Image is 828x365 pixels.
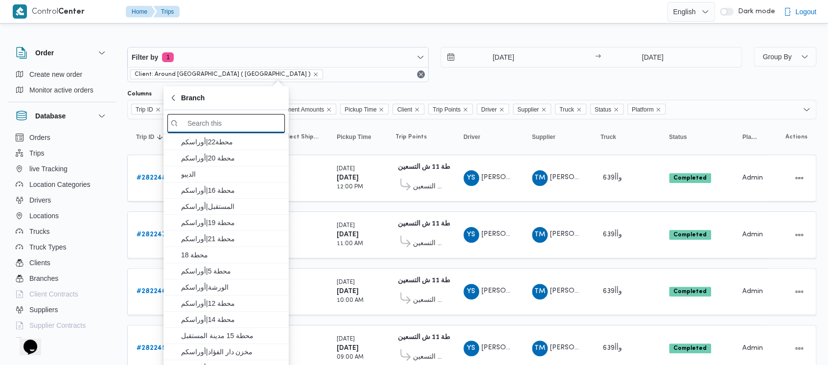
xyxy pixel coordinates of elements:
[742,288,763,295] span: Admin
[29,257,50,269] span: Clients
[463,341,479,356] div: Yasr Sameir Azaiaz Yousf
[603,231,622,238] span: 639وأأ
[29,132,50,143] span: Orders
[463,284,479,299] div: Yasr Sameir Azaiaz Yousf
[541,107,547,113] button: Remove Supplier from selection in this group
[534,341,545,356] span: TM
[590,104,623,114] span: Status
[181,184,283,196] span: محطة 16|أوراسكم
[482,344,537,351] span: [PERSON_NAME]
[35,110,66,122] h3: Database
[392,104,424,114] span: Client
[550,174,606,181] span: [PERSON_NAME]
[181,92,205,104] span: Branch
[463,170,479,186] div: Yasr Sameir Azaiaz Yousf
[132,129,171,145] button: Trip IDSorted in descending order
[16,47,108,59] button: Order
[12,192,112,208] button: Drivers
[181,217,283,228] span: محطة 19|أوراسكم
[337,184,363,190] small: 12:00 PM
[477,104,509,114] span: Driver
[754,47,816,67] button: Group By
[131,104,165,114] span: Trip ID
[29,68,82,80] span: Create new order
[137,175,166,181] b: # 282248
[29,273,58,284] span: Branches
[482,288,537,294] span: [PERSON_NAME]
[29,226,49,237] span: Trucks
[12,67,112,82] button: Create new order
[632,104,654,115] span: Platform
[136,133,154,141] span: Trip ID; Sorted in descending order
[398,221,459,227] b: محطة 11 ش التسعين
[534,284,545,299] span: TM
[136,104,153,115] span: Trip ID
[414,107,420,113] button: Remove Client from selection in this group
[163,86,289,110] button: Branch
[785,133,807,141] span: Actions
[462,107,468,113] button: Remove Trip Points from selection in this group
[441,47,552,67] input: Press the down key to open a popover containing a calendar.
[669,287,711,297] span: Completed
[742,345,763,351] span: Admin
[734,8,775,16] span: Dark mode
[137,286,166,297] a: #282246
[742,231,763,238] span: Admin
[673,289,707,295] b: Completed
[337,133,371,141] span: Pickup Time
[528,129,587,145] button: Supplier
[555,104,586,114] span: Truck
[397,104,412,115] span: Client
[12,145,112,161] button: Trips
[791,170,807,186] button: Actions
[126,6,155,18] button: Home
[669,133,687,141] span: Status
[12,239,112,255] button: Truck Types
[181,152,283,164] span: محطة 20|أوراسكم
[12,286,112,302] button: Client Contracts
[181,233,283,245] span: محطة 21|أوراسكم
[12,302,112,318] button: Suppliers
[600,133,616,141] span: Truck
[29,147,45,159] span: Trips
[550,344,606,351] span: [PERSON_NAME]
[251,104,336,114] span: Collect Shipment Amounts
[398,277,459,284] b: محطة 11 ش التسعين
[534,227,545,243] span: TM
[481,104,497,115] span: Driver
[669,230,711,240] span: Completed
[345,104,376,115] span: Pickup Time
[337,166,355,172] small: [DATE]
[603,175,622,181] span: 639وأأ
[12,318,112,333] button: Supplier Contracts
[12,130,112,145] button: Orders
[576,107,582,113] button: Remove Truck from selection in this group
[415,68,427,80] button: Remove
[58,8,85,16] b: Center
[12,208,112,224] button: Locations
[517,104,539,115] span: Supplier
[467,227,475,243] span: YS
[337,280,355,285] small: [DATE]
[463,227,479,243] div: Yasr Sameir Azaiaz Yousf
[742,175,763,181] span: Admin
[181,281,283,293] span: الورشة|أوراسكم
[12,271,112,286] button: Branches
[669,343,711,353] span: Completed
[534,170,545,186] span: TM
[181,201,283,212] span: المستقبل|أوراسكم
[12,224,112,239] button: Trucks
[673,345,707,351] b: Completed
[673,175,707,181] b: Completed
[337,355,364,360] small: 09:00 AM
[137,342,166,354] a: #282245
[337,223,355,228] small: [DATE]
[613,107,619,113] button: Remove Status from selection in this group
[29,241,66,253] span: Truck Types
[791,284,807,299] button: Actions
[340,104,389,114] span: Pickup Time
[29,210,59,222] span: Locations
[181,249,283,261] span: محطة 18
[467,341,475,356] span: YS
[333,129,382,145] button: Pickup Time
